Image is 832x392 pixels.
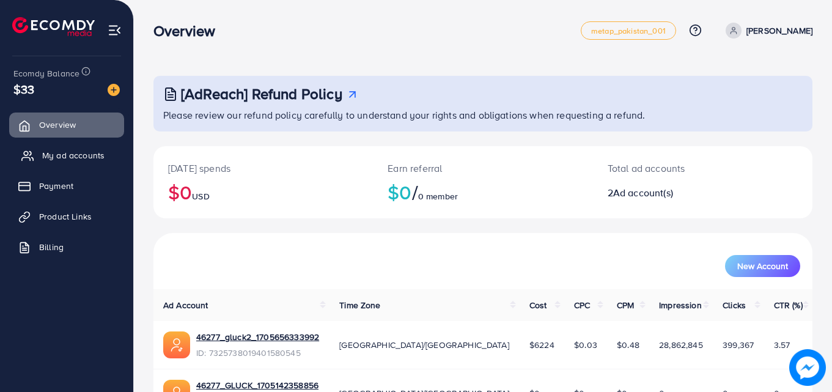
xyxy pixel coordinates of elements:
[39,241,64,253] span: Billing
[181,85,342,103] h3: [AdReach] Refund Policy
[529,299,547,311] span: Cost
[108,84,120,96] img: image
[721,23,812,39] a: [PERSON_NAME]
[659,339,703,351] span: 28,862,845
[153,22,225,40] h3: Overview
[196,347,319,359] span: ID: 7325738019401580545
[746,23,812,38] p: [PERSON_NAME]
[574,299,590,311] span: CPC
[613,186,673,199] span: Ad account(s)
[39,180,73,192] span: Payment
[196,379,318,391] a: 46277_GLUCK_1705142358856
[168,180,358,204] h2: $0
[9,113,124,137] a: Overview
[581,21,676,40] a: metap_pakistan_001
[617,339,639,351] span: $0.48
[388,180,578,204] h2: $0
[196,331,319,343] a: 46277_gluck2_1705656333992
[418,190,458,202] span: 0 member
[39,210,92,223] span: Product Links
[108,23,122,37] img: menu
[574,339,597,351] span: $0.03
[168,161,358,176] p: [DATE] spends
[9,204,124,229] a: Product Links
[163,331,190,358] img: ic-ads-acc.e4c84228.svg
[723,339,754,351] span: 399,367
[617,299,634,311] span: CPM
[774,339,790,351] span: 3.57
[9,174,124,198] a: Payment
[13,80,34,98] span: $33
[339,299,380,311] span: Time Zone
[723,299,746,311] span: Clicks
[591,27,666,35] span: metap_pakistan_001
[163,108,805,122] p: Please review our refund policy carefully to understand your rights and obligations when requesti...
[737,262,788,270] span: New Account
[412,178,418,206] span: /
[42,149,105,161] span: My ad accounts
[192,190,209,202] span: USD
[608,187,743,199] h2: 2
[725,255,800,277] button: New Account
[9,235,124,259] a: Billing
[13,67,79,80] span: Ecomdy Balance
[774,299,803,311] span: CTR (%)
[12,17,95,36] img: logo
[789,349,826,386] img: image
[339,339,509,351] span: [GEOGRAPHIC_DATA]/[GEOGRAPHIC_DATA]
[659,299,702,311] span: Impression
[9,143,124,168] a: My ad accounts
[163,299,208,311] span: Ad Account
[529,339,554,351] span: $6224
[39,119,76,131] span: Overview
[388,161,578,176] p: Earn referral
[608,161,743,176] p: Total ad accounts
